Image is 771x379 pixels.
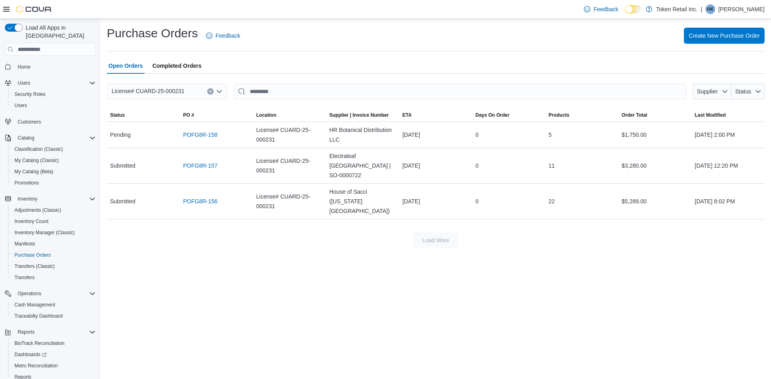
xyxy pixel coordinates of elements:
[399,193,472,209] div: [DATE]
[14,61,96,71] span: Home
[14,146,63,152] span: Classification (Classic)
[107,25,198,41] h1: Purchase Orders
[618,158,691,174] div: $3,280.00
[8,299,99,310] button: Cash Management
[329,112,389,118] span: Supplier | Invoice Number
[735,88,751,95] span: Status
[549,197,555,206] span: 22
[8,249,99,261] button: Purchase Orders
[14,327,38,337] button: Reports
[14,117,96,127] span: Customers
[14,289,45,298] button: Operations
[14,263,55,270] span: Transfers (Classic)
[618,109,691,122] button: Order Total
[549,161,555,170] span: 11
[256,112,276,118] span: Location
[8,310,99,322] button: Traceabilty Dashboard
[413,232,458,248] button: Load More
[11,250,96,260] span: Purchase Orders
[110,161,135,170] span: Submitted
[14,78,33,88] button: Users
[14,194,96,204] span: Inventory
[11,239,38,249] a: Manifests
[216,88,222,95] button: Open list of options
[112,86,184,96] span: License# CUARD-25-000231
[475,197,479,206] span: 0
[2,77,99,89] button: Users
[2,193,99,205] button: Inventory
[110,112,125,118] span: Status
[14,78,96,88] span: Users
[2,116,99,128] button: Customers
[14,229,75,236] span: Inventory Manager (Classic)
[399,127,472,143] div: [DATE]
[399,158,472,174] div: [DATE]
[8,205,99,216] button: Adjustments (Classic)
[18,290,41,297] span: Operations
[11,261,96,271] span: Transfers (Classic)
[183,130,218,140] a: POFG8R-158
[8,144,99,155] button: Classification (Classic)
[14,302,55,308] span: Cash Management
[326,148,399,183] div: Electraleaf [GEOGRAPHIC_DATA] | SO-0000722
[18,196,37,202] span: Inventory
[14,327,96,337] span: Reports
[107,109,180,122] button: Status
[18,64,31,70] span: Home
[731,83,765,99] button: Status
[8,238,99,249] button: Manifests
[11,205,96,215] span: Adjustments (Classic)
[14,313,63,319] span: Traceabilty Dashboard
[256,125,323,144] span: License# CUARD-25-000231
[8,349,99,360] a: Dashboards
[594,5,618,13] span: Feedback
[11,178,96,188] span: Promotions
[14,91,45,97] span: Security Roles
[14,194,41,204] button: Inventory
[8,227,99,238] button: Inventory Manager (Classic)
[8,360,99,371] button: Metrc Reconciliation
[402,112,412,118] span: ETA
[14,363,58,369] span: Metrc Reconciliation
[11,89,49,99] a: Security Roles
[11,338,68,348] a: BioTrack Reconciliation
[11,350,96,359] span: Dashboards
[256,192,323,211] span: License# CUARD-25-000231
[11,350,50,359] a: Dashboards
[22,24,96,40] span: Load All Apps in [GEOGRAPHIC_DATA]
[108,58,143,74] span: Open Orders
[8,272,99,283] button: Transfers
[14,252,51,258] span: Purchase Orders
[326,122,399,148] div: HR Botanical Distribution LLC
[14,274,35,281] span: Transfers
[475,112,510,118] span: Days On Order
[14,180,39,186] span: Promotions
[11,101,96,110] span: Users
[8,166,99,177] button: My Catalog (Beta)
[11,300,96,310] span: Cash Management
[8,89,99,100] button: Security Roles
[11,144,96,154] span: Classification (Classic)
[8,261,99,272] button: Transfers (Classic)
[706,4,715,14] div: Hassan Khan
[14,102,27,109] span: Users
[691,127,765,143] div: [DATE] 2:00 PM
[11,311,66,321] a: Traceabilty Dashboard
[207,88,214,95] button: Clear input
[18,135,34,141] span: Catalog
[110,197,135,206] span: Submitted
[8,155,99,166] button: My Catalog (Classic)
[8,100,99,111] button: Users
[14,218,49,225] span: Inventory Count
[180,109,253,122] button: PO #
[8,177,99,188] button: Promotions
[697,88,718,95] span: Supplier
[18,329,35,335] span: Reports
[11,89,96,99] span: Security Roles
[203,28,243,44] a: Feedback
[11,144,66,154] a: Classification (Classic)
[183,161,218,170] a: POFG8R-157
[11,300,58,310] a: Cash Management
[2,61,99,72] button: Home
